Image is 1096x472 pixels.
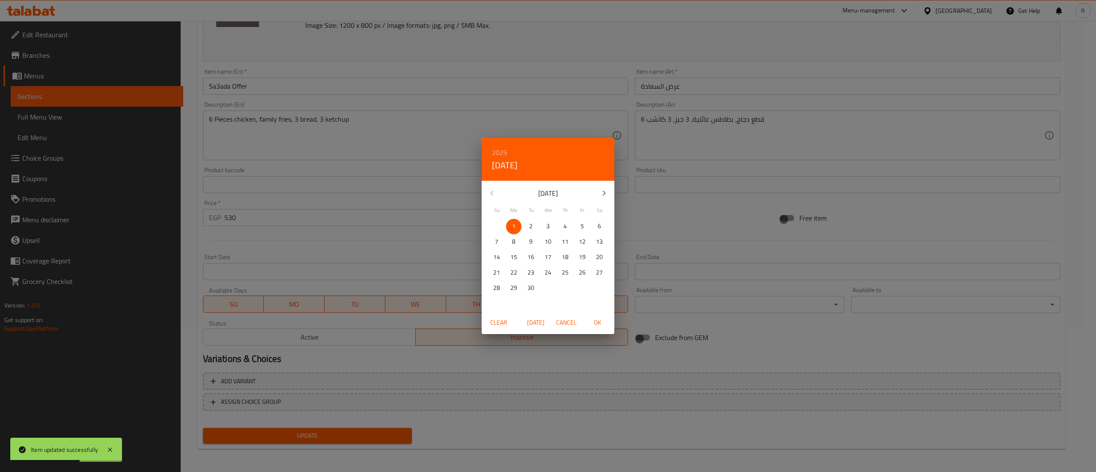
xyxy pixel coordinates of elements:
[506,234,521,250] button: 8
[545,236,551,247] p: 10
[523,265,539,281] button: 23
[510,252,517,263] p: 15
[556,317,577,328] span: Cancel
[575,265,590,281] button: 26
[512,221,515,232] p: 1
[506,281,521,296] button: 29
[489,206,504,214] span: Su
[512,236,515,247] p: 8
[493,252,500,263] p: 14
[592,234,607,250] button: 13
[502,188,594,198] p: [DATE]
[540,234,556,250] button: 10
[527,267,534,278] p: 23
[584,315,611,331] button: OK
[523,219,539,234] button: 2
[545,252,551,263] p: 17
[592,219,607,234] button: 6
[592,265,607,281] button: 27
[540,219,556,234] button: 3
[489,234,504,250] button: 7
[557,206,573,214] span: Th
[553,315,580,331] button: Cancel
[506,219,521,234] button: 1
[506,265,521,281] button: 22
[488,317,509,328] span: Clear
[557,234,573,250] button: 11
[575,219,590,234] button: 5
[596,252,603,263] p: 20
[579,236,586,247] p: 12
[489,281,504,296] button: 28
[598,221,601,232] p: 6
[510,267,517,278] p: 22
[510,283,517,293] p: 29
[495,236,498,247] p: 7
[485,315,512,331] button: Clear
[489,250,504,265] button: 14
[489,265,504,281] button: 21
[523,281,539,296] button: 30
[579,267,586,278] p: 26
[540,265,556,281] button: 24
[493,267,500,278] p: 21
[506,250,521,265] button: 15
[492,158,518,172] button: [DATE]
[506,206,521,214] span: Mo
[592,250,607,265] button: 20
[540,250,556,265] button: 17
[575,234,590,250] button: 12
[527,283,534,293] p: 30
[557,219,573,234] button: 4
[581,221,584,232] p: 5
[562,267,569,278] p: 25
[527,252,534,263] p: 16
[540,206,556,214] span: We
[523,234,539,250] button: 9
[575,206,590,214] span: Fr
[523,250,539,265] button: 16
[529,221,533,232] p: 2
[562,236,569,247] p: 11
[493,283,500,293] p: 28
[563,221,567,232] p: 4
[587,317,608,328] span: OK
[596,267,603,278] p: 27
[575,250,590,265] button: 19
[579,252,586,263] p: 19
[546,221,550,232] p: 3
[523,206,539,214] span: Tu
[529,236,533,247] p: 9
[525,317,546,328] span: [DATE]
[562,252,569,263] p: 18
[31,445,98,454] div: Item updated successfully
[522,315,549,331] button: [DATE]
[592,206,607,214] span: Sa
[557,250,573,265] button: 18
[492,146,507,158] button: 2025
[545,267,551,278] p: 24
[557,265,573,281] button: 25
[596,236,603,247] p: 13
